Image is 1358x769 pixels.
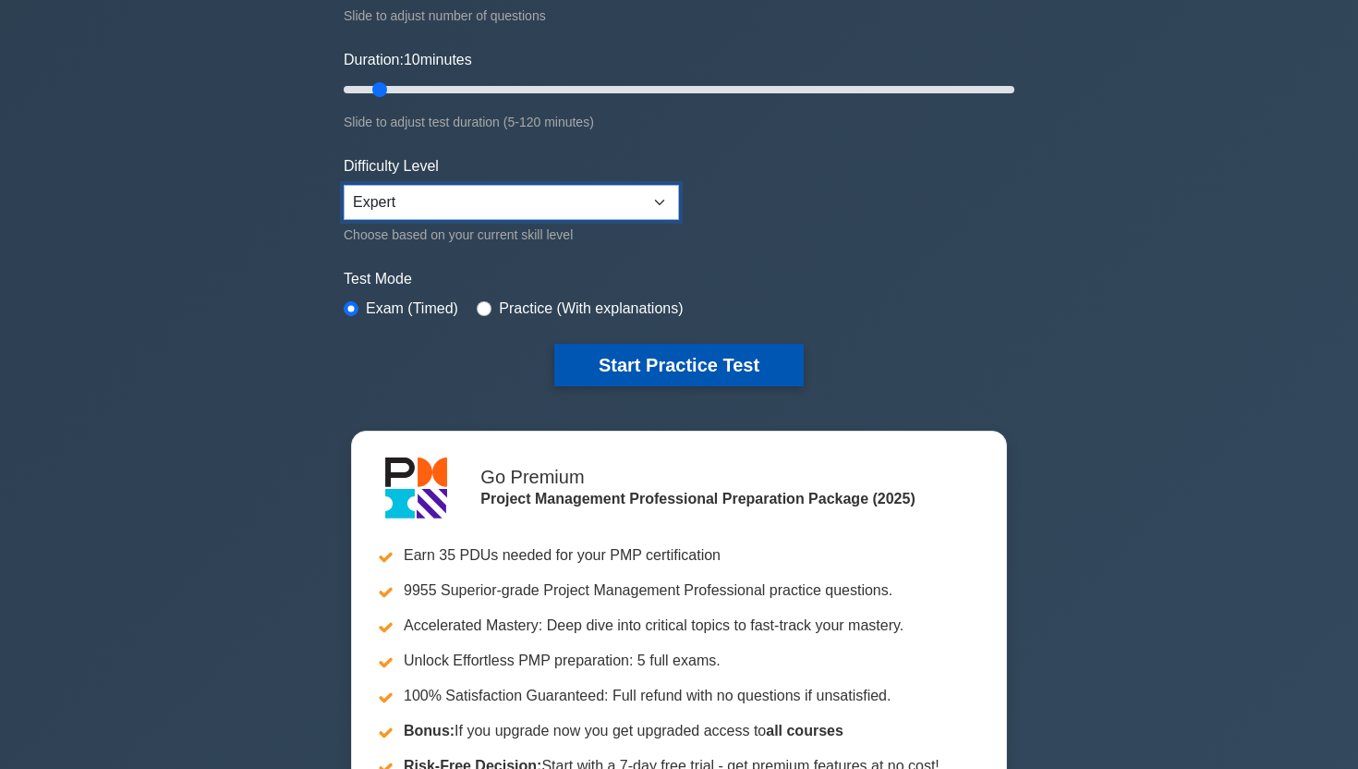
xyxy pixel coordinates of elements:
[404,52,420,67] span: 10
[344,111,1014,133] div: Slide to adjust test duration (5-120 minutes)
[366,298,458,320] label: Exam (Timed)
[344,224,679,246] div: Choose based on your current skill level
[499,298,683,320] label: Practice (With explanations)
[344,49,472,71] label: Duration: minutes
[344,155,439,177] label: Difficulty Level
[554,344,804,386] button: Start Practice Test
[344,268,1014,290] label: Test Mode
[344,5,1014,27] div: Slide to adjust number of questions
